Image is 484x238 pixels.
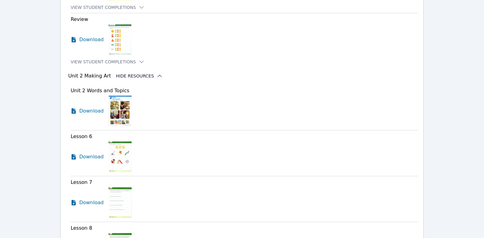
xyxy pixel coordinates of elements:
span: Unit 2 Words and Topics [71,88,129,93]
span: Download [79,36,104,43]
span: Download [79,199,104,206]
span: Lesson 8 [71,225,92,231]
img: Unit 2 Words and Topics [109,96,132,126]
a: Download [71,24,104,55]
button: View Student Completions [71,4,145,10]
a: Download [71,141,104,172]
span: Download [79,153,104,161]
button: View Student Completions [71,59,145,65]
h3: Unit 2 Making Art [68,72,111,80]
img: Review [109,24,131,55]
span: Download [79,107,104,115]
span: Review [71,16,88,22]
a: Download [71,187,104,218]
button: Hide Resources [116,73,163,79]
img: Lesson 6 [109,141,132,172]
a: Download [71,96,104,126]
span: Lesson 6 [71,133,92,139]
span: Lesson 7 [71,179,92,185]
img: Lesson 7 [109,187,132,218]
